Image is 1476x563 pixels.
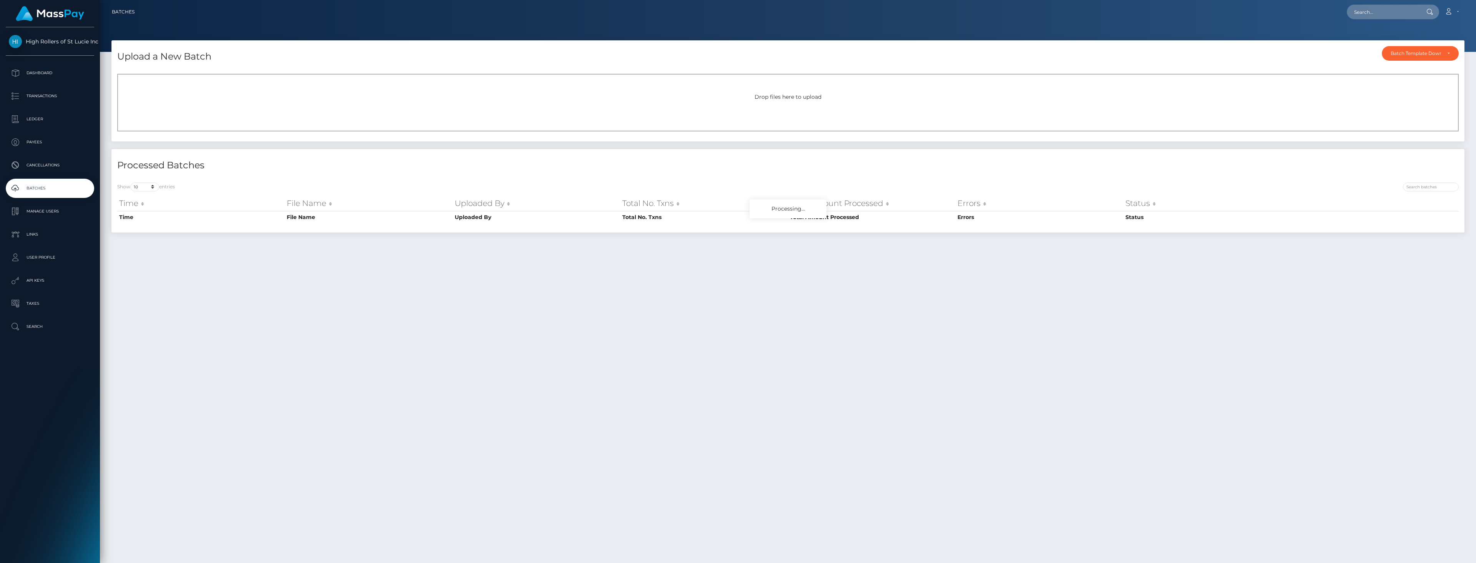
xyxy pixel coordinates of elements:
[6,63,94,83] a: Dashboard
[9,252,91,263] p: User Profile
[117,196,285,211] th: Time
[9,275,91,286] p: API Keys
[956,196,1123,211] th: Errors
[453,196,620,211] th: Uploaded By
[755,93,821,100] span: Drop files here to upload
[1391,50,1441,56] div: Batch Template Download
[9,159,91,171] p: Cancellations
[117,183,175,191] label: Show entries
[620,196,788,211] th: Total No. Txns
[6,225,94,244] a: Links
[285,211,452,223] th: File Name
[285,196,452,211] th: File Name
[6,294,94,313] a: Taxes
[6,156,94,175] a: Cancellations
[9,67,91,79] p: Dashboard
[9,206,91,217] p: Manage Users
[9,90,91,102] p: Transactions
[112,4,135,20] a: Batches
[6,133,94,152] a: Payees
[1403,183,1459,191] input: Search batches
[6,271,94,290] a: API Keys
[9,35,22,48] img: High Rollers of St Lucie Inc
[1382,46,1459,61] button: Batch Template Download
[956,211,1123,223] th: Errors
[620,211,788,223] th: Total No. Txns
[9,113,91,125] p: Ledger
[117,211,285,223] th: Time
[1347,5,1419,19] input: Search...
[6,110,94,129] a: Ledger
[6,179,94,198] a: Batches
[1124,211,1291,223] th: Status
[117,159,782,172] h4: Processed Batches
[9,183,91,194] p: Batches
[453,211,620,223] th: Uploaded By
[16,6,84,21] img: MassPay Logo
[6,317,94,336] a: Search
[9,229,91,240] p: Links
[9,136,91,148] p: Payees
[9,298,91,309] p: Taxes
[6,248,94,267] a: User Profile
[6,202,94,221] a: Manage Users
[6,86,94,106] a: Transactions
[1124,196,1291,211] th: Status
[117,50,211,63] h4: Upload a New Batch
[9,321,91,332] p: Search
[788,211,956,223] th: Total Amount Processed
[6,38,94,45] span: High Rollers of St Lucie Inc
[130,183,159,191] select: Showentries
[788,196,956,211] th: Total Amount Processed
[750,199,826,218] div: Processing...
